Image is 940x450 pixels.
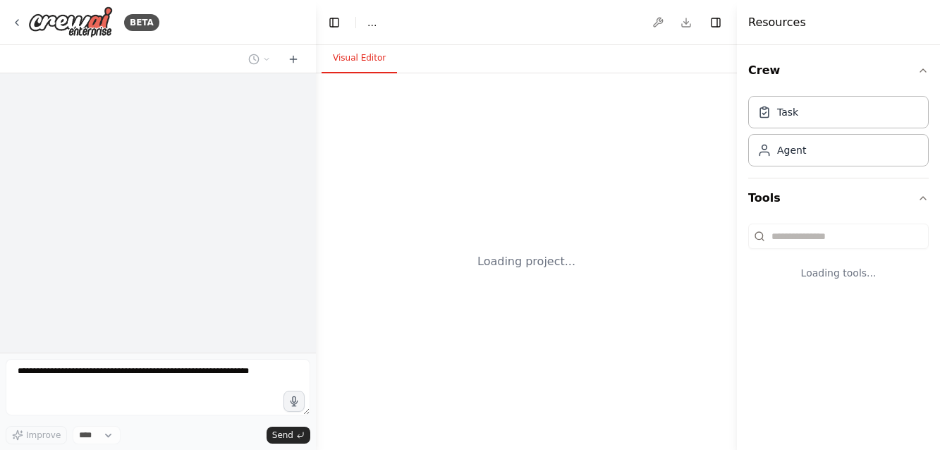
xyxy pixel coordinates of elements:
button: Improve [6,426,67,444]
button: Visual Editor [322,44,397,73]
button: Start a new chat [282,51,305,68]
div: Crew [748,90,929,178]
button: Tools [748,178,929,218]
span: Improve [26,430,61,441]
nav: breadcrumb [367,16,377,30]
img: Logo [28,6,113,38]
button: Crew [748,51,929,90]
span: ... [367,16,377,30]
h4: Resources [748,14,806,31]
button: Switch to previous chat [243,51,276,68]
button: Hide left sidebar [324,13,344,32]
div: Loading project... [477,253,575,270]
button: Send [267,427,310,444]
div: Loading tools... [748,255,929,291]
button: Hide right sidebar [706,13,726,32]
span: Send [272,430,293,441]
div: Agent [777,143,806,157]
button: Click to speak your automation idea [283,391,305,412]
div: Task [777,105,798,119]
div: Tools [748,218,929,303]
div: BETA [124,14,159,31]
